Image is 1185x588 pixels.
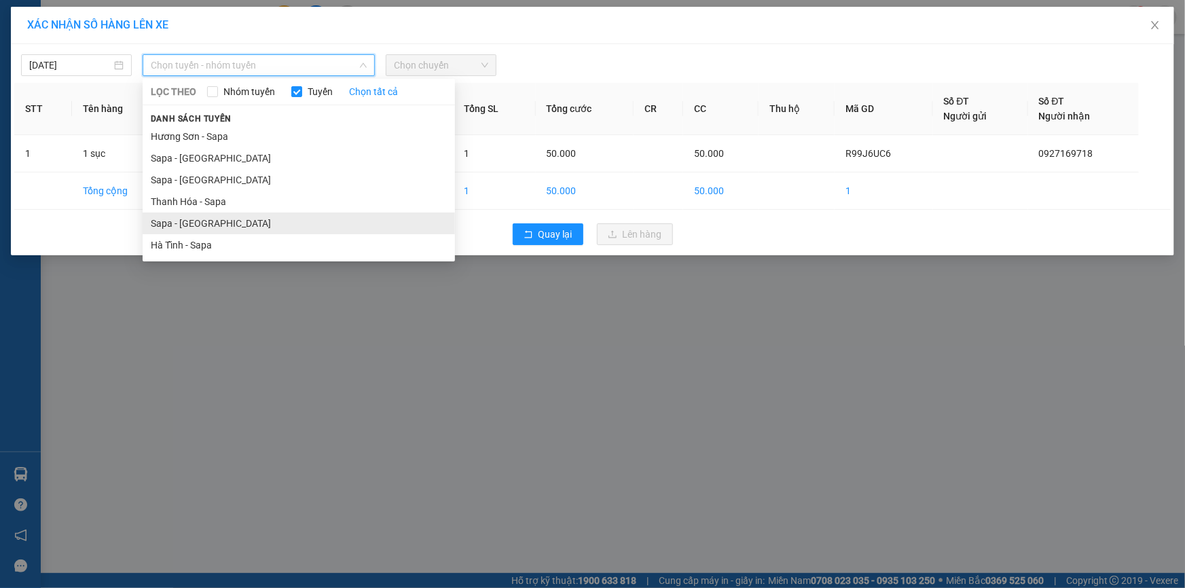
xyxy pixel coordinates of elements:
[1136,7,1174,45] button: Close
[835,83,932,135] th: Mã GD
[694,148,724,159] span: 50.000
[27,18,168,31] span: XÁC NHẬN SỐ HÀNG LÊN XE
[349,84,398,99] a: Chọn tất cả
[143,191,455,213] li: Thanh Hóa - Sapa
[536,83,634,135] th: Tổng cước
[524,229,533,240] span: rollback
[453,83,535,135] th: Tổng SL
[29,58,111,73] input: 14/10/2025
[359,61,367,69] span: down
[944,111,987,122] span: Người gửi
[143,169,455,191] li: Sapa - [GEOGRAPHIC_DATA]
[72,172,169,210] td: Tổng cộng
[513,223,583,245] button: rollbackQuay lại
[835,172,932,210] td: 1
[547,148,577,159] span: 50.000
[151,84,196,99] span: LỌC THEO
[218,84,280,99] span: Nhóm tuyến
[143,213,455,234] li: Sapa - [GEOGRAPHIC_DATA]
[1039,148,1093,159] span: 0927169718
[1039,96,1065,107] span: Số ĐT
[143,147,455,169] li: Sapa - [GEOGRAPHIC_DATA]
[683,83,759,135] th: CC
[151,55,367,75] span: Chọn tuyến - nhóm tuyến
[143,113,240,125] span: Danh sách tuyến
[302,84,338,99] span: Tuyến
[143,234,455,256] li: Hà Tĩnh - Sapa
[683,172,759,210] td: 50.000
[1150,20,1161,31] span: close
[14,83,72,135] th: STT
[394,55,488,75] span: Chọn chuyến
[143,126,455,147] li: Hương Sơn - Sapa
[845,148,891,159] span: R99J6UC6
[1039,111,1091,122] span: Người nhận
[634,83,683,135] th: CR
[759,83,835,135] th: Thu hộ
[72,135,169,172] td: 1 sục
[453,172,535,210] td: 1
[944,96,970,107] span: Số ĐT
[536,172,634,210] td: 50.000
[464,148,469,159] span: 1
[539,227,572,242] span: Quay lại
[14,135,72,172] td: 1
[597,223,673,245] button: uploadLên hàng
[72,83,169,135] th: Tên hàng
